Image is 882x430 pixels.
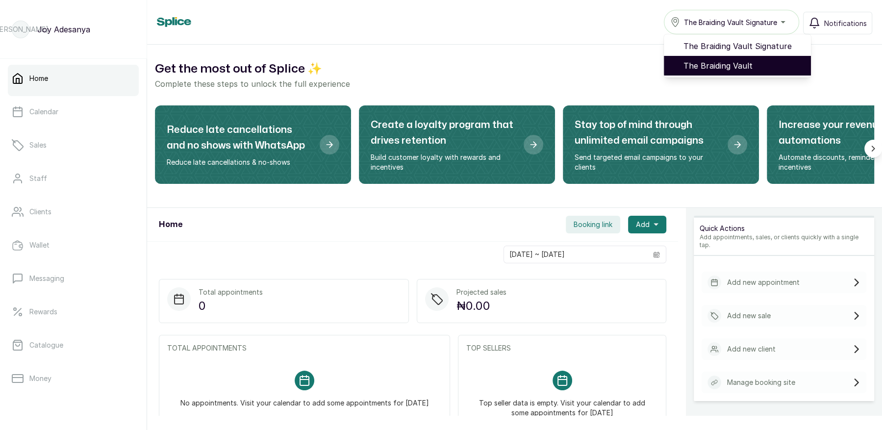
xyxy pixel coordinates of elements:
p: Manage booking site [727,378,795,387]
a: Staff [8,165,139,192]
a: Clients [8,198,139,226]
button: Notifications [803,12,872,34]
button: Add [628,216,666,233]
a: Home [8,65,139,92]
h2: Create a loyalty program that drives retention [371,117,516,149]
p: ₦0.00 [456,297,506,315]
p: Clients [29,207,51,217]
p: Add appointments, sales, or clients quickly with a single tap. [700,233,868,249]
a: Reports [8,398,139,426]
p: Reduce late cancellations & no-shows [167,157,312,167]
p: Quick Actions [700,224,868,233]
p: Home [29,74,48,83]
p: Staff [29,174,47,183]
p: Top seller data is empty. Visit your calendar to add some appointments for [DATE] [478,390,646,418]
span: Notifications [824,18,867,28]
svg: calendar [653,251,660,258]
p: Build customer loyalty with rewards and incentives [371,152,516,172]
span: Add [636,220,650,229]
h1: Home [159,219,182,230]
input: Select date [504,246,647,263]
p: No appointments. Visit your calendar to add some appointments for [DATE] [180,390,429,408]
p: TOP SELLERS [466,343,658,353]
p: Rewards [29,307,57,317]
p: Joy Adesanya [37,24,90,35]
span: The Braiding Vault [683,60,803,72]
p: Messaging [29,274,64,283]
p: 0 [199,297,263,315]
p: Add new client [727,344,776,354]
p: Send targeted email campaigns to your clients [575,152,720,172]
a: Money [8,365,139,392]
ul: The Braiding Vault Signature [664,34,811,77]
div: Create a loyalty program that drives retention [359,105,555,184]
button: The Braiding Vault Signature [664,10,799,34]
p: Add new appointment [727,278,800,287]
p: Complete these steps to unlock the full experience [155,78,874,90]
h2: Get the most out of Splice ✨ [155,60,874,78]
p: Money [29,374,51,383]
p: Total appointments [199,287,263,297]
div: Reduce late cancellations and no shows with WhatsApp [155,105,351,184]
a: Catalogue [8,331,139,359]
h2: Reduce late cancellations and no shows with WhatsApp [167,122,312,153]
p: Sales [29,140,47,150]
p: Wallet [29,240,50,250]
p: Catalogue [29,340,63,350]
span: The Braiding Vault Signature [684,17,777,27]
span: The Braiding Vault Signature [683,40,803,52]
p: Projected sales [456,287,506,297]
p: Add new sale [727,311,771,321]
div: Stay top of mind through unlimited email campaigns [563,105,759,184]
a: Rewards [8,298,139,326]
button: Booking link [566,216,620,233]
span: Booking link [574,220,612,229]
p: Calendar [29,107,58,117]
a: Calendar [8,98,139,126]
p: TOTAL APPOINTMENTS [167,343,442,353]
a: Wallet [8,231,139,259]
a: Messaging [8,265,139,292]
a: Sales [8,131,139,159]
h2: Stay top of mind through unlimited email campaigns [575,117,720,149]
